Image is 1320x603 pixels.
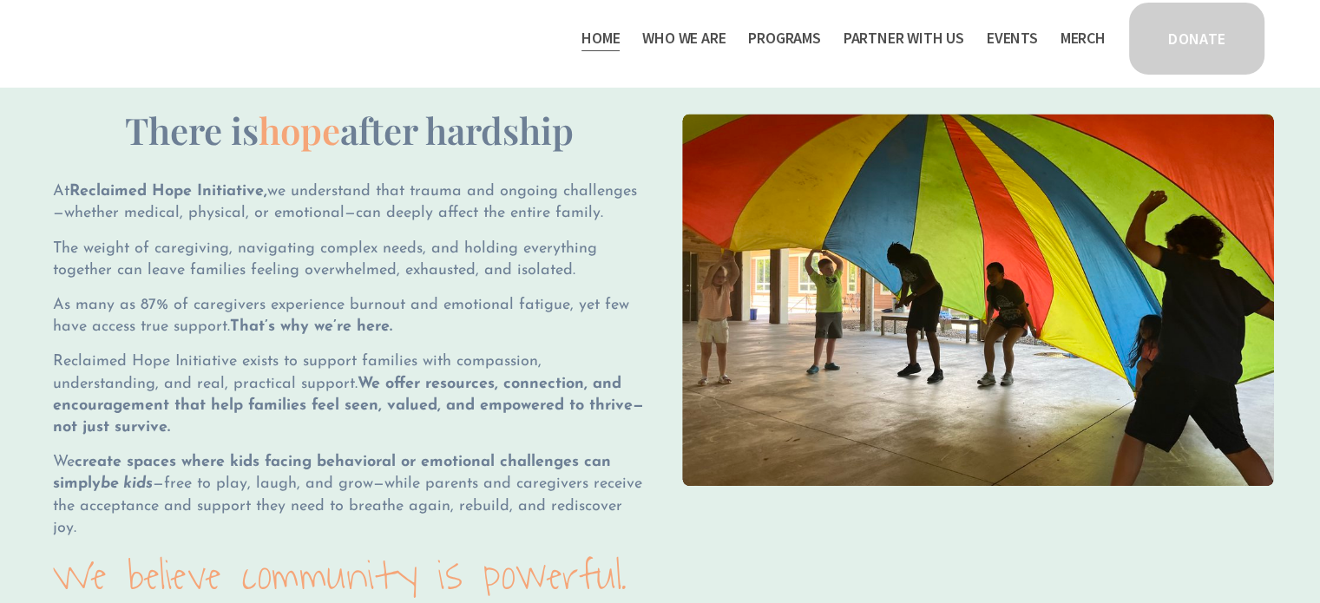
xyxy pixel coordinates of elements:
[642,26,726,51] span: Who We Are
[53,184,637,221] span: At we understand that trauma and ongoing challenges—whether medical, physical, or emotional—can d...
[844,24,964,52] a: folder dropdown
[101,476,153,492] em: be kids
[581,24,620,52] a: Home
[748,26,821,51] span: Programs
[230,319,392,335] strong: That’s why we’re here.
[340,106,574,154] span: after hardship
[53,455,616,492] strong: create spaces where kids facing behavioral or emotional challenges can simply
[53,455,647,536] span: We —free to play, laugh, and grow—while parents and caregivers receive the acceptance and support...
[844,26,964,51] span: Partner With Us
[125,106,259,154] span: There is
[987,24,1038,52] a: Events
[259,106,340,154] span: hope
[53,241,602,279] span: The weight of caregiving, navigating complex needs, and holding everything together can leave fam...
[748,24,821,52] a: folder dropdown
[1061,24,1106,52] a: Merch
[53,377,644,436] strong: We offer resources, connection, and encouragement that help families feel seen, valued, and empow...
[53,354,644,436] span: Reclaimed Hope Initiative exists to support families with compassion, understanding, and real, pr...
[642,24,726,52] a: folder dropdown
[69,184,267,200] strong: Reclaimed Hope Initiative,
[53,298,634,335] span: As many as 87% of caregivers experience burnout and emotional fatigue, yet few have access true s...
